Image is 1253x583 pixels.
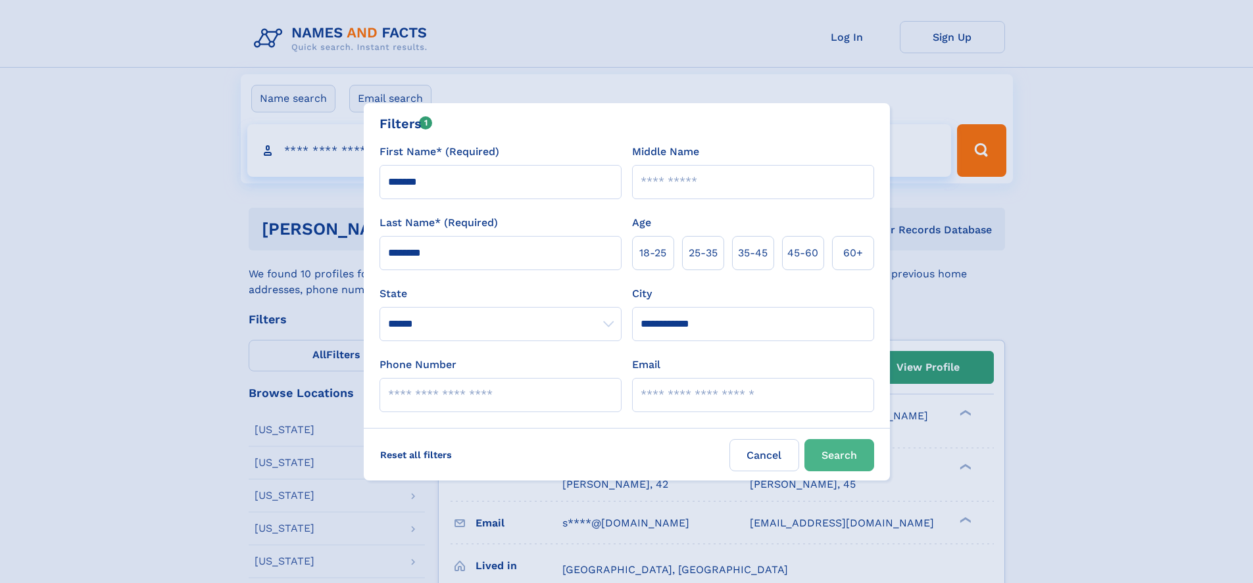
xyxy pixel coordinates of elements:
[738,245,768,261] span: 35‑45
[639,245,666,261] span: 18‑25
[380,114,433,133] div: Filters
[689,245,718,261] span: 25‑35
[380,357,456,373] label: Phone Number
[372,439,460,471] label: Reset all filters
[632,144,699,160] label: Middle Name
[804,439,874,471] button: Search
[729,439,799,471] label: Cancel
[632,215,651,231] label: Age
[380,144,499,160] label: First Name* (Required)
[380,215,498,231] label: Last Name* (Required)
[632,286,652,302] label: City
[632,357,660,373] label: Email
[787,245,818,261] span: 45‑60
[843,245,863,261] span: 60+
[380,286,622,302] label: State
